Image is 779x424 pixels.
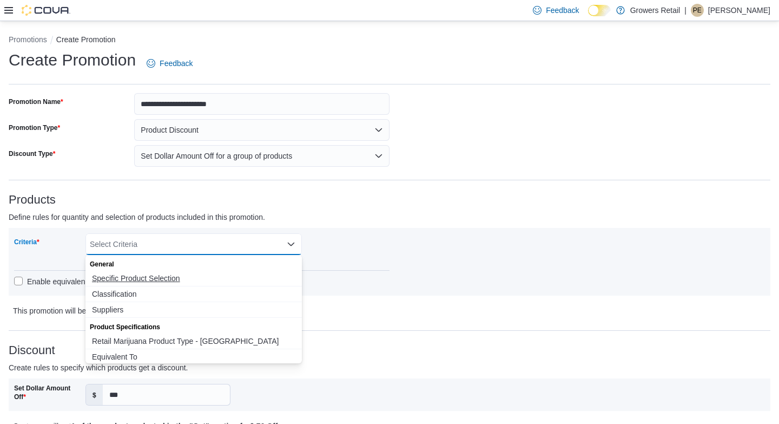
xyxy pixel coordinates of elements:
[9,97,63,106] label: Promotion Name
[22,5,70,16] img: Cova
[160,58,193,69] span: Feedback
[92,304,295,315] span: Suppliers
[13,304,578,317] p: This promotion will be in effect when a customer buys
[9,49,136,71] h1: Create Promotion
[92,289,295,299] span: Classification
[9,211,580,224] p: Define rules for quantity and selection of products included in this promotion.
[85,349,302,365] button: Equivalent To
[9,361,580,374] p: Create rules to specify which products get a discount.
[56,35,116,44] button: Create Promotion
[630,4,681,17] p: Growers Retail
[92,273,295,284] span: Specific Product Selection
[92,336,295,347] span: Retail Marijuana Product Type - [GEOGRAPHIC_DATA]
[14,238,39,246] label: Criteria
[9,34,770,47] nav: An example of EuiBreadcrumbs
[9,344,770,357] h3: Discount
[546,5,579,16] span: Feedback
[85,286,302,302] button: Classification
[691,4,704,17] div: Penny Eliopoulos
[85,255,302,271] div: General
[134,145,389,167] button: Set Dollar Amount Off for a group of products
[85,318,302,334] div: Product Specifications
[9,123,60,132] label: Promotion Type
[708,4,770,17] p: [PERSON_NAME]
[85,334,302,349] button: Retail Marijuana Product Type - Canada
[9,193,770,206] h3: Products
[693,4,702,17] span: PE
[142,53,197,74] a: Feedback
[14,275,203,288] label: Enable equivalency for loose (gram-based) products
[588,5,611,16] input: Dark Mode
[9,149,55,158] label: Discount Type
[92,351,295,362] span: Equivalent To
[134,119,389,141] button: Product Discount
[14,384,81,401] label: Set Dollar Amount Off
[86,384,103,405] label: $
[9,35,47,44] button: Promotions
[684,4,686,17] p: |
[287,240,295,249] button: Close list of options
[85,302,302,318] button: Suppliers
[588,16,589,17] span: Dark Mode
[85,271,302,286] button: Specific Product Selection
